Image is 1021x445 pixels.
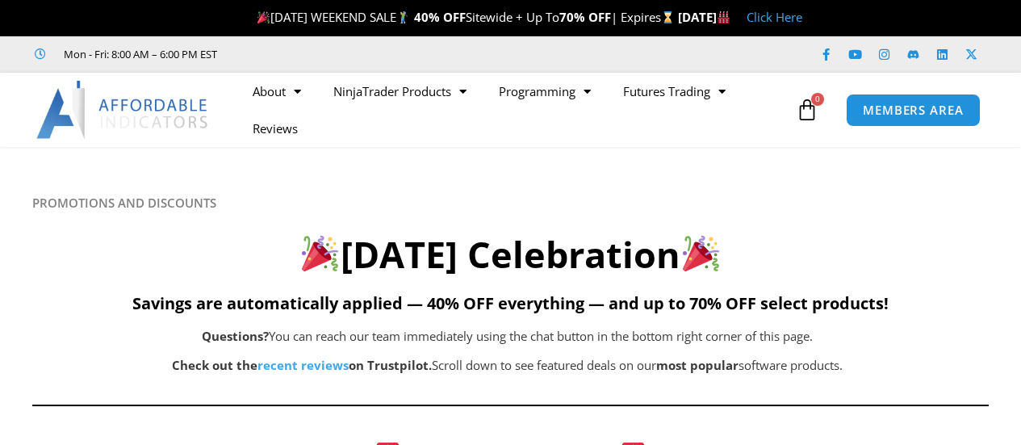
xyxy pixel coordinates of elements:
h2: [DATE] Celebration [32,231,989,279]
strong: Check out the on Trustpilot. [172,357,432,373]
b: most popular [656,357,739,373]
a: Click Here [747,9,802,25]
img: LogoAI | Affordable Indicators – NinjaTrader [36,81,210,139]
a: Futures Trading [607,73,742,110]
a: recent reviews [257,357,349,373]
img: 🎉 [683,235,719,271]
strong: [DATE] [678,9,730,25]
span: Mon - Fri: 8:00 AM – 6:00 PM EST [60,44,217,64]
h6: PROMOTIONS AND DISCOUNTS [32,195,989,211]
iframe: Customer reviews powered by Trustpilot [240,46,482,62]
a: Programming [483,73,607,110]
span: MEMBERS AREA [863,104,964,116]
img: 🏭 [718,11,730,23]
strong: 70% OFF [559,9,611,25]
p: Scroll down to see featured deals on our software products. [113,355,902,377]
a: Reviews [236,110,314,147]
nav: Menu [236,73,792,147]
a: NinjaTrader Products [317,73,483,110]
img: 🎉 [302,235,338,271]
a: About [236,73,317,110]
a: MEMBERS AREA [846,94,981,127]
p: You can reach our team immediately using the chat button in the bottom right corner of this page. [113,325,902,348]
img: 🎉 [257,11,270,23]
span: [DATE] WEEKEND SALE Sitewide + Up To | Expires [253,9,677,25]
img: 🏌️‍♂️ [397,11,409,23]
img: ⌛ [662,11,674,23]
b: Questions? [202,328,269,344]
a: 0 [772,86,843,133]
h5: Savings are automatically applied — 40% OFF everything — and up to 70% OFF select products! [32,294,989,313]
span: 0 [811,93,824,106]
strong: 40% OFF [414,9,466,25]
